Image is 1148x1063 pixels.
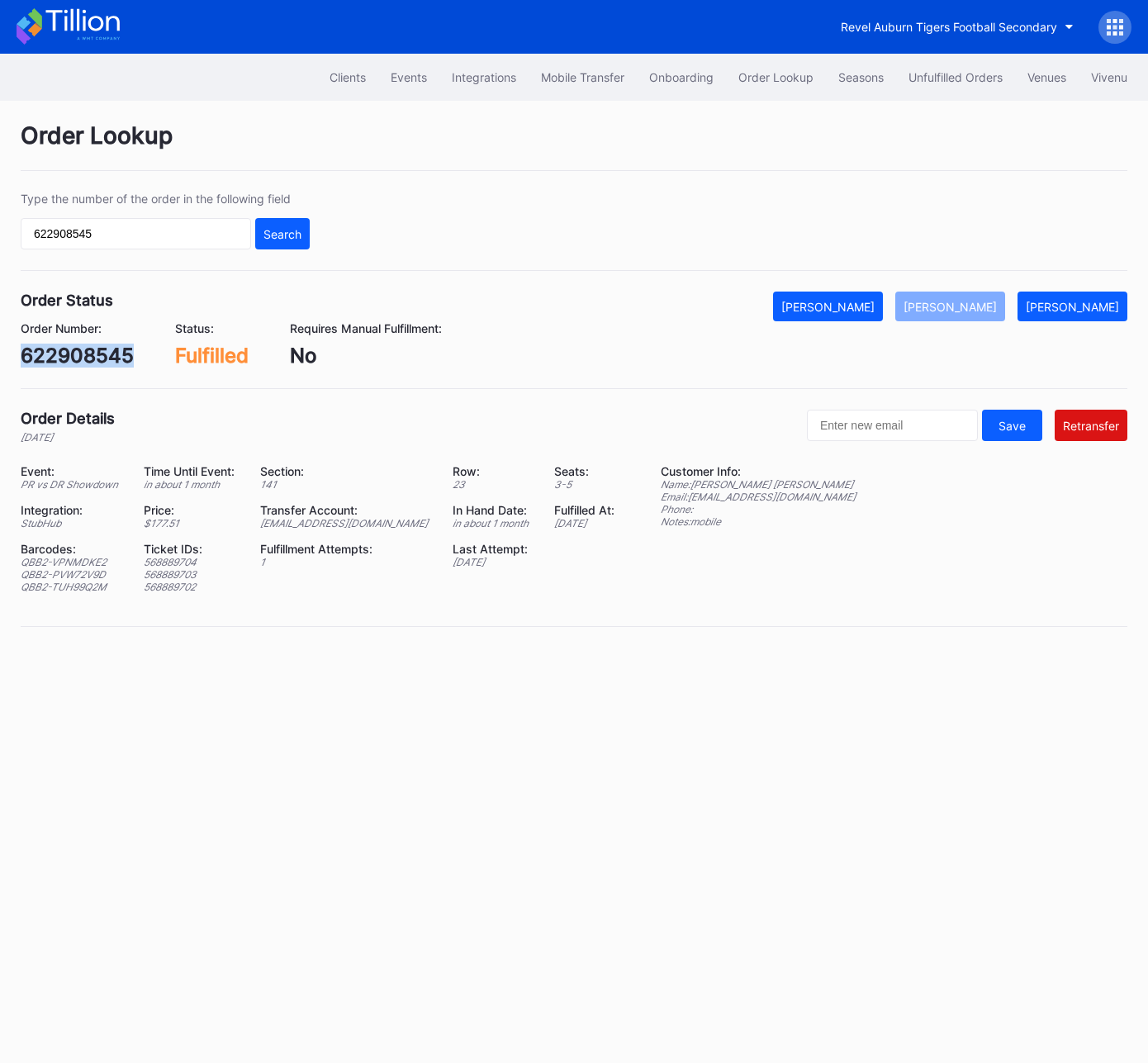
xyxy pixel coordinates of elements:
div: Onboarding [649,70,714,84]
button: Integrations [439,62,529,93]
div: Seats: [554,464,619,478]
div: Venues [1027,70,1066,84]
div: Status: [175,321,249,335]
div: QBB2-PVW72V9D [21,568,123,581]
div: Revel Auburn Tigers Football Secondary [841,20,1057,34]
div: Requires Manual Fulfillment: [290,321,442,335]
div: 141 [260,478,433,491]
div: 568889702 [144,581,240,593]
div: Integrations [452,70,516,84]
div: Retransfer [1063,419,1119,433]
input: Enter new email [807,410,978,441]
div: Transfer Account: [260,503,433,517]
button: Events [378,62,439,93]
button: Unfulfilled Orders [896,62,1015,93]
div: Order Lookup [738,70,814,84]
div: Last Attempt: [453,542,534,556]
div: [DATE] [453,556,534,568]
div: Vivenu [1091,70,1127,84]
div: Seasons [838,70,884,84]
div: in about 1 month [144,478,240,491]
div: $ 177.51 [144,517,240,529]
div: 568889703 [144,568,240,581]
div: Save [999,419,1026,433]
button: Save [982,410,1042,441]
div: Ticket IDs: [144,542,240,556]
div: [EMAIL_ADDRESS][DOMAIN_NAME] [260,517,433,529]
div: Notes: mobile [661,515,856,528]
div: Unfulfilled Orders [908,70,1003,84]
div: In Hand Date: [453,503,534,517]
div: Search [263,227,301,241]
div: Type the number of the order in the following field [21,192,310,206]
div: Barcodes: [21,542,123,556]
button: [PERSON_NAME] [1018,292,1127,321]
div: Section: [260,464,433,478]
div: Mobile Transfer [541,70,624,84]
div: 1 [260,556,433,568]
div: 23 [453,478,534,491]
div: PR vs DR Showdown [21,478,123,491]
button: Onboarding [637,62,726,93]
div: Fulfilled At: [554,503,619,517]
div: No [290,344,442,368]
div: Order Details [21,410,115,427]
button: Order Lookup [726,62,826,93]
div: QBB2-VPNMDKE2 [21,556,123,568]
div: [DATE] [21,431,115,444]
div: Price: [144,503,240,517]
input: GT59662 [21,218,251,249]
button: Mobile Transfer [529,62,637,93]
div: [PERSON_NAME] [904,300,997,314]
div: in about 1 month [453,517,534,529]
div: 622908545 [21,344,134,368]
button: Revel Auburn Tigers Football Secondary [828,12,1086,42]
button: [PERSON_NAME] [773,292,883,321]
div: Integration: [21,503,123,517]
div: QBB2-TUH99Q2M [21,581,123,593]
div: Order Status [21,292,113,309]
button: [PERSON_NAME] [895,292,1005,321]
div: [PERSON_NAME] [1026,300,1119,314]
div: Fulfilled [175,344,249,368]
button: Vivenu [1079,62,1140,93]
div: Name: [PERSON_NAME] [PERSON_NAME] [661,478,856,491]
button: Venues [1015,62,1079,93]
button: Seasons [826,62,896,93]
div: StubHub [21,517,123,529]
div: 3 - 5 [554,478,619,491]
div: [DATE] [554,517,619,529]
div: Time Until Event: [144,464,240,478]
div: Fulfillment Attempts: [260,542,433,556]
div: Phone: [661,503,856,515]
div: Events [391,70,427,84]
div: Row: [453,464,534,478]
button: Clients [317,62,378,93]
div: Order Lookup [21,121,1127,171]
div: 568889704 [144,556,240,568]
button: Retransfer [1055,410,1127,441]
div: Customer Info: [661,464,856,478]
div: Order Number: [21,321,134,335]
div: Clients [330,70,366,84]
div: [PERSON_NAME] [781,300,875,314]
div: Email: [EMAIL_ADDRESS][DOMAIN_NAME] [661,491,856,503]
div: Event: [21,464,123,478]
button: Search [255,218,310,249]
